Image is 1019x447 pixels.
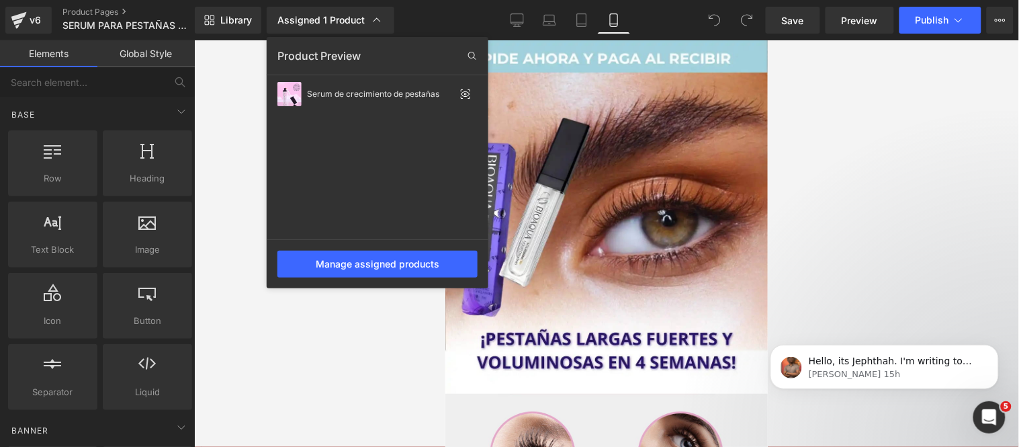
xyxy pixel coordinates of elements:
span: Base [10,108,36,121]
div: Product Preview [267,45,488,67]
span: Liquid [107,385,188,399]
a: Mobile [598,7,630,34]
a: Tablet [566,7,598,34]
span: Heading [107,171,188,186]
span: Separator [12,385,93,399]
div: Assigned 1 Product [277,13,384,27]
span: Icon [12,314,93,328]
span: Save [782,13,804,28]
span: Preview [842,13,878,28]
a: Laptop [533,7,566,34]
span: Button [107,314,188,328]
button: Redo [734,7,760,34]
div: v6 [27,11,44,29]
p: Message from Jephthah, sent Hace 15h [58,52,232,64]
span: Banner [10,424,50,437]
button: More [987,7,1014,34]
span: 5 [1001,401,1012,412]
div: Serum de crecimiento de pestañas [307,89,455,99]
span: Row [12,171,93,186]
iframe: Intercom notifications mensaje [750,317,1019,411]
button: Undo [701,7,728,34]
span: Image [107,243,188,257]
span: Hello, its Jephthah. I'm writing to follow up if my previous messages reached you well and whethe... [58,39,231,197]
span: Publish [916,15,949,26]
span: Library [220,14,252,26]
a: Desktop [501,7,533,34]
a: Global Style [97,40,195,67]
div: Manage assigned products [277,251,478,278]
iframe: Intercom live chat [973,401,1006,434]
a: v6 [5,7,52,34]
a: Preview [826,7,894,34]
span: SERUM PARA PESTAÑAS BIOACUA [62,20,191,31]
span: Text Block [12,243,93,257]
a: Product Pages [62,7,217,17]
button: Publish [899,7,981,34]
a: New Library [195,7,261,34]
